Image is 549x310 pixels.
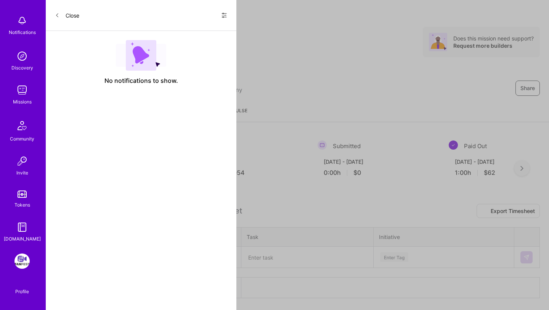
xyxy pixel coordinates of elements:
img: discovery [14,48,30,64]
img: FanFest: Media Engagement Platform [14,253,30,269]
div: [DOMAIN_NAME] [4,235,41,243]
img: Invite [14,153,30,169]
img: teamwork [14,82,30,98]
span: No notifications to show. [104,77,178,85]
img: empty [116,40,166,71]
img: Community [13,116,31,135]
div: Missions [13,98,32,106]
div: Profile [15,287,29,295]
img: bell [14,13,30,28]
img: tokens [18,191,27,198]
a: Profile [13,279,32,295]
div: Community [10,135,34,143]
div: Invite [16,169,28,177]
div: Tokens [14,201,30,209]
div: Notifications [9,28,36,36]
img: guide book [14,220,30,235]
a: FanFest: Media Engagement Platform [13,253,32,269]
div: Discovery [11,64,33,72]
button: Close [55,9,79,21]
